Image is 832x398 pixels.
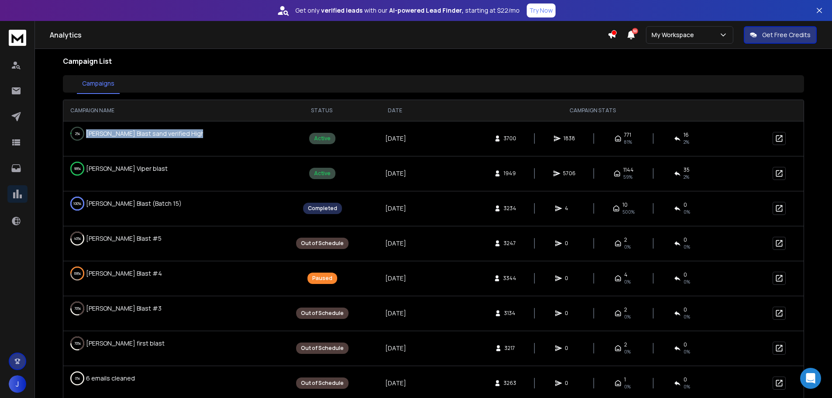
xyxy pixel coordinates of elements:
[370,191,420,226] td: [DATE]
[800,368,821,389] div: Open Intercom Messenger
[504,205,516,212] span: 3234
[389,6,463,15] strong: AI-powered Lead Finder,
[622,208,635,215] span: 500 %
[684,383,690,390] span: 0%
[420,100,766,121] th: CAMPAIGN STATS
[565,240,573,247] span: 0
[684,201,687,208] span: 0
[296,308,349,319] div: Out of Schedule
[504,240,516,247] span: 3247
[50,30,608,40] h1: Analytics
[684,132,689,138] span: 16
[624,271,628,278] span: 4
[63,156,203,181] td: [PERSON_NAME] Viper blast
[684,208,690,215] span: 0 %
[624,306,627,313] span: 2
[9,30,26,46] img: logo
[624,132,631,138] span: 771
[563,135,575,142] span: 1838
[75,374,80,383] p: 0 %
[296,377,349,389] div: Out of Schedule
[744,26,817,44] button: Get Free Credits
[63,331,203,356] td: [PERSON_NAME] first blast
[321,6,362,15] strong: verified leads
[296,343,349,354] div: Out of Schedule
[565,205,573,212] span: 4
[63,366,203,391] td: 6 emails cleaned
[370,296,420,331] td: [DATE]
[684,348,690,355] span: 0%
[624,138,632,145] span: 81 %
[684,138,689,145] span: 2 %
[565,345,573,352] span: 0
[622,201,628,208] span: 10
[9,375,26,393] button: J
[624,376,626,383] span: 1
[563,170,576,177] span: 5706
[623,166,634,173] span: 1144
[504,310,515,317] span: 3134
[295,6,520,15] p: Get only with our starting at $22/mo
[74,304,81,313] p: 70 %
[504,345,515,352] span: 3217
[527,3,556,17] button: Try Now
[303,203,342,214] div: Completed
[684,243,690,250] span: 0%
[74,269,81,278] p: 69 %
[273,100,370,121] th: STATUS
[624,313,631,320] span: 0%
[296,238,349,249] div: Out of Schedule
[370,156,420,191] td: [DATE]
[684,341,687,348] span: 0
[762,31,811,39] p: Get Free Credits
[684,278,690,285] span: 0%
[565,275,573,282] span: 0
[624,243,631,250] span: 0%
[624,236,627,243] span: 2
[63,191,203,216] td: [PERSON_NAME] Blast (Batch 15)
[63,261,203,286] td: [PERSON_NAME] Blast #4
[504,380,516,387] span: 3263
[529,6,553,15] p: Try Now
[74,339,81,348] p: 70 %
[684,271,687,278] span: 0
[684,306,687,313] span: 0
[307,273,337,284] div: Paused
[504,135,516,142] span: 3700
[63,100,273,121] th: CAMPAIGN NAME
[309,133,335,144] div: Active
[73,199,81,208] p: 100 %
[63,56,804,66] h2: Campaign List
[652,31,697,39] p: My Workspace
[503,275,516,282] span: 3344
[624,341,627,348] span: 2
[624,348,631,355] span: 0%
[370,226,420,261] td: [DATE]
[309,168,335,179] div: Active
[74,234,81,243] p: 40 %
[370,121,420,156] td: [DATE]
[74,164,81,173] p: 99 %
[623,173,632,180] span: 59 %
[504,170,516,177] span: 1949
[63,226,203,251] td: [PERSON_NAME] Blast #5
[77,74,120,94] button: Campaigns
[684,376,687,383] span: 0
[632,28,638,34] span: 50
[684,173,689,180] span: 2 %
[684,166,690,173] span: 35
[565,310,573,317] span: 0
[684,236,687,243] span: 0
[624,383,631,390] span: 0%
[684,313,690,320] span: 0%
[370,331,420,366] td: [DATE]
[370,261,420,296] td: [DATE]
[63,121,203,146] td: [PERSON_NAME] Blast sand verified High Rev
[370,100,420,121] th: DATE
[624,278,631,285] span: 0%
[63,296,203,321] td: [PERSON_NAME] Blast #3
[565,380,573,387] span: 0
[75,129,80,138] p: 2 %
